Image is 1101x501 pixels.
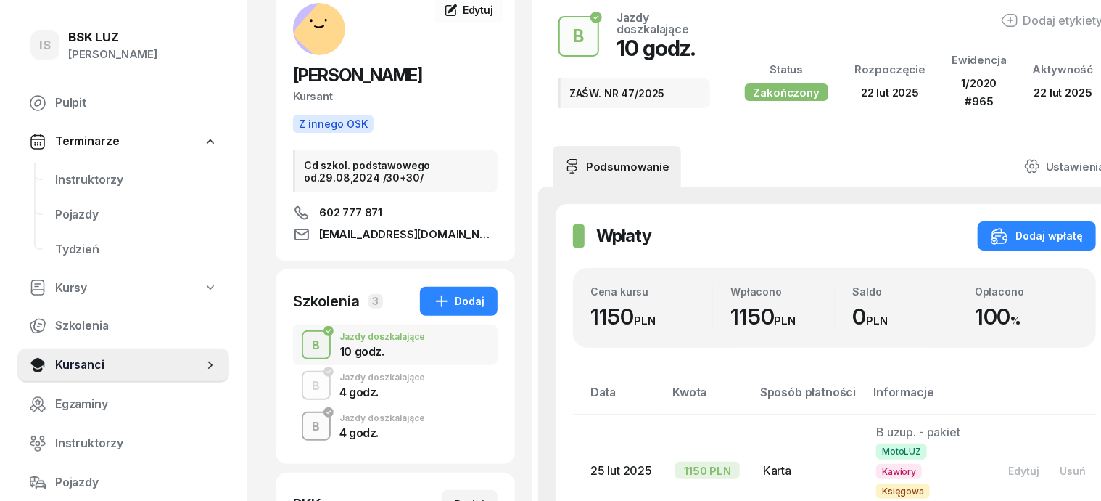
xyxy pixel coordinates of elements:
a: Pulpit [17,86,229,121]
button: BJazdy doszkalające4 godz. [293,406,498,447]
th: Informacje [865,383,986,414]
div: Jazdy doszkalające [339,414,425,423]
div: Cd szkol. podstawowego od.29.08,2024 /30+30/ [293,150,498,192]
small: PLN [775,314,796,327]
div: 4 godz. [339,427,425,439]
div: 100 [975,304,1079,330]
div: B [307,374,326,399]
div: B [307,333,326,358]
div: Wpłacono [730,285,834,298]
span: [EMAIL_ADDRESS][DOMAIN_NAME] [319,226,498,243]
span: Instruktorzy [55,171,218,190]
small: PLN [634,314,656,327]
th: Kwota [664,383,751,414]
button: B [302,412,331,441]
div: BSK LUZ [68,31,157,44]
a: [EMAIL_ADDRESS][DOMAIN_NAME] [293,226,498,243]
div: 22 lut 2025 [1033,83,1094,102]
span: [PERSON_NAME] [293,65,422,86]
a: Kursanci [17,348,229,383]
div: Karta [763,462,853,481]
small: % [1011,314,1021,327]
div: ZAŚW. NR 47/2025 [558,78,710,108]
span: Pojazdy [55,205,218,224]
a: Pojazdy [17,465,229,500]
div: Dodaj wpłatę [991,227,1083,245]
a: Kursy [17,272,229,305]
div: Zakończony [745,83,828,101]
div: Szkolenia [293,291,360,311]
button: BJazdy doszkalające10 godz. [293,325,498,365]
button: B [302,371,331,400]
span: 25 lut 2025 [590,463,652,478]
a: Terminarze [17,125,229,158]
span: IS [39,39,51,52]
span: Pulpit [55,94,218,113]
button: BJazdy doszkalające4 godz. [293,365,498,406]
div: 0 [853,304,957,330]
div: Cena kursu [590,285,712,298]
button: Edytuj [998,459,1050,483]
a: Tydzień [44,232,229,267]
span: Kursy [55,279,87,298]
button: Dodaj wpłatę [978,221,1096,250]
div: Jazdy doszkalające [617,12,710,35]
span: Kursanci [55,356,203,375]
span: Terminarze [55,132,119,151]
span: Edytuj [463,4,493,16]
a: Pojazdy [44,197,229,232]
span: Księgowa [876,484,930,499]
div: 4 godz. [339,386,425,398]
div: B [307,415,326,439]
button: B [558,16,599,57]
div: Saldo [853,285,957,298]
div: Usuń [1060,465,1086,477]
span: 3 [368,294,383,309]
span: 602 777 871 [319,204,382,221]
span: 22 lut 2025 [861,86,919,99]
div: Aktywność [1033,60,1094,79]
span: Instruktorzy [55,434,218,453]
div: 10 godz. [339,346,425,357]
a: 602 777 871 [293,204,498,221]
span: B uzup. - pakiet [876,425,960,439]
th: Sposób płatności [751,383,865,414]
button: Dodaj [420,287,498,316]
span: MotoLUZ [876,444,927,459]
div: Kursant [293,87,498,106]
div: 1150 [730,304,834,330]
div: Rozpoczęcie [854,60,925,79]
div: B [568,22,590,51]
span: Pojazdy [55,473,218,492]
span: Szkolenia [55,317,218,335]
div: 1150 PLN [675,462,740,479]
h2: Wpłaty [596,224,651,248]
div: Edytuj [1008,465,1039,477]
button: Usuń [1050,459,1096,483]
span: Kawiory [876,464,922,479]
span: Tydzień [55,240,218,259]
button: Z innego OSK [293,115,374,133]
div: Ewidencja [952,51,1007,70]
div: 1150 [590,304,712,330]
button: B [302,330,331,359]
a: Szkolenia [17,309,229,343]
div: [PERSON_NAME] [68,45,157,64]
small: PLN [867,314,888,327]
div: Dodaj [433,293,484,310]
th: Data [573,383,664,414]
div: Jazdy doszkalające [339,373,425,382]
div: 1/2020 #965 [952,74,1007,111]
div: 10 godz. [617,35,710,61]
span: Egzaminy [55,395,218,414]
div: Opłacono [975,285,1079,298]
a: Instruktorzy [17,426,229,461]
div: Jazdy doszkalające [339,333,425,341]
a: Egzaminy [17,387,229,422]
a: Podsumowanie [553,146,681,187]
a: Instruktorzy [44,163,229,197]
div: Status [745,60,828,79]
